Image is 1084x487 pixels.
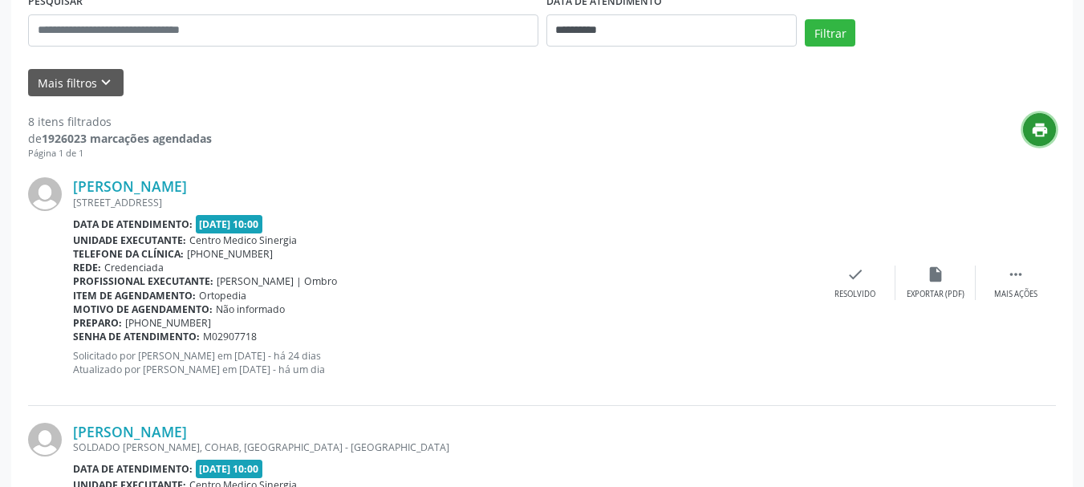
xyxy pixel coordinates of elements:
b: Telefone da clínica: [73,247,184,261]
b: Data de atendimento: [73,217,193,231]
span: Ortopedia [199,289,246,302]
b: Rede: [73,261,101,274]
a: [PERSON_NAME] [73,423,187,440]
span: [DATE] 10:00 [196,215,263,233]
span: Não informado [216,302,285,316]
img: img [28,423,62,457]
div: SOLDADO [PERSON_NAME], COHAB, [GEOGRAPHIC_DATA] - [GEOGRAPHIC_DATA] [73,440,815,454]
i:  [1007,266,1025,283]
button: print [1023,113,1056,146]
div: Mais ações [994,289,1037,300]
div: Exportar (PDF) [907,289,964,300]
div: Resolvido [834,289,875,300]
i: print [1031,121,1049,139]
div: 8 itens filtrados [28,113,212,130]
b: Profissional executante: [73,274,213,288]
div: [STREET_ADDRESS] [73,196,815,209]
span: M02907718 [203,330,257,343]
span: [PHONE_NUMBER] [125,316,211,330]
b: Preparo: [73,316,122,330]
p: Solicitado por [PERSON_NAME] em [DATE] - há 24 dias Atualizado por [PERSON_NAME] em [DATE] - há u... [73,349,815,376]
b: Data de atendimento: [73,462,193,476]
span: [PHONE_NUMBER] [187,247,273,261]
i: keyboard_arrow_down [97,74,115,91]
div: Página 1 de 1 [28,147,212,160]
b: Motivo de agendamento: [73,302,213,316]
i: check [846,266,864,283]
div: de [28,130,212,147]
img: img [28,177,62,211]
b: Unidade executante: [73,233,186,247]
button: Mais filtroskeyboard_arrow_down [28,69,124,97]
b: Senha de atendimento: [73,330,200,343]
i: insert_drive_file [927,266,944,283]
span: Credenciada [104,261,164,274]
span: Centro Medico Sinergia [189,233,297,247]
span: [PERSON_NAME] | Ombro [217,274,337,288]
button: Filtrar [805,19,855,47]
strong: 1926023 marcações agendadas [42,131,212,146]
span: [DATE] 10:00 [196,460,263,478]
a: [PERSON_NAME] [73,177,187,195]
b: Item de agendamento: [73,289,196,302]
